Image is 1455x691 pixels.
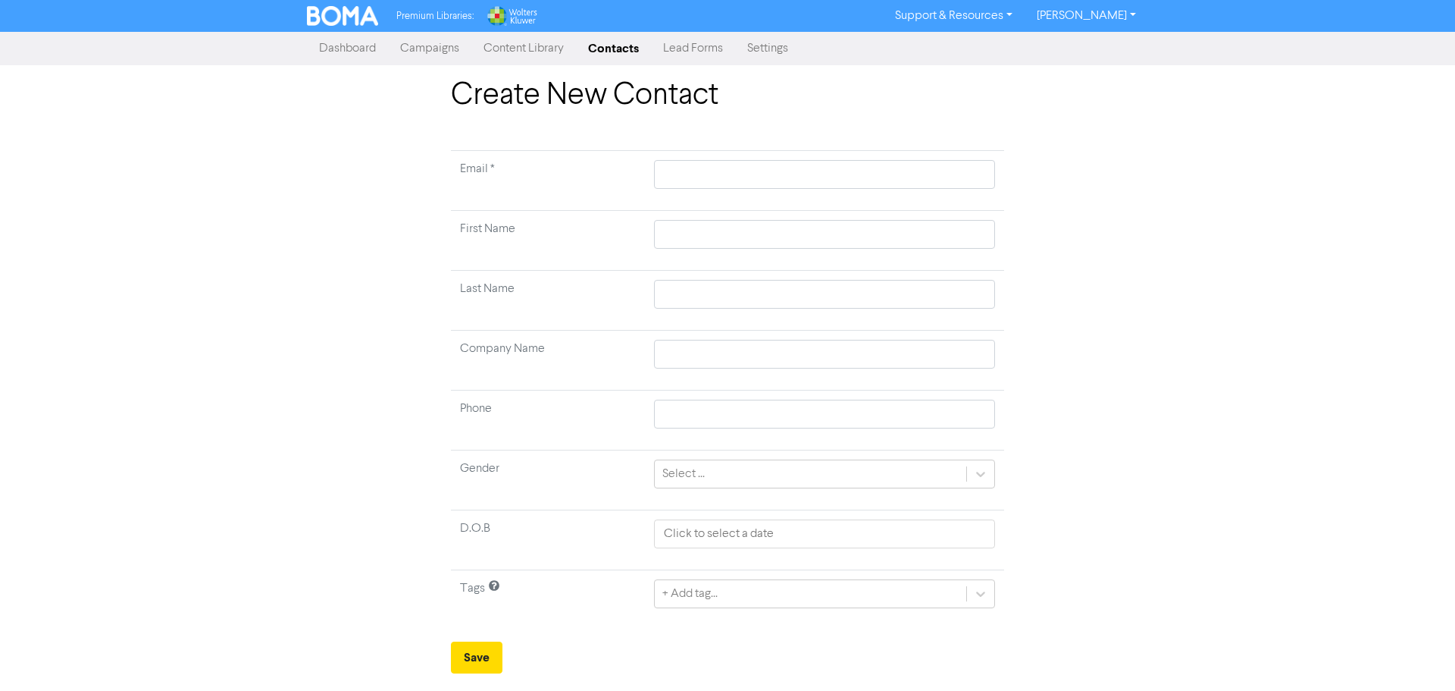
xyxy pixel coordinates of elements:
div: + Add tag... [662,585,718,603]
td: Company Name [451,331,645,391]
button: Save [451,642,502,674]
a: Campaigns [388,33,471,64]
a: Settings [735,33,800,64]
iframe: Chat Widget [1379,618,1455,691]
div: Select ... [662,465,705,483]
td: First Name [451,211,645,271]
td: Tags [451,570,645,630]
a: Contacts [576,33,651,64]
h1: Create New Contact [451,77,1004,114]
a: Support & Resources [883,4,1025,28]
td: Gender [451,451,645,510]
span: Premium Libraries: [396,11,474,21]
img: BOMA Logo [307,6,378,26]
td: Required [451,151,645,211]
img: Wolters Kluwer [486,6,537,26]
a: Content Library [471,33,576,64]
a: [PERSON_NAME] [1025,4,1148,28]
input: Click to select a date [654,520,995,548]
a: Dashboard [307,33,388,64]
a: Lead Forms [651,33,735,64]
td: Last Name [451,271,645,331]
td: D.O.B [451,510,645,570]
td: Phone [451,391,645,451]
